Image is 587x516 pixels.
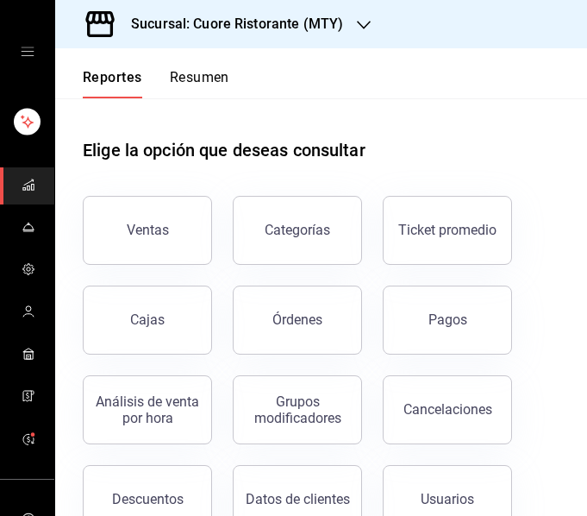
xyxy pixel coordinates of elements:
[428,311,467,328] div: Pagos
[94,393,201,426] div: Análisis de venta por hora
[233,196,362,265] button: Categorías
[170,69,229,98] button: Resumen
[403,401,492,418] div: Cancelaciones
[246,491,350,507] div: Datos de clientes
[265,222,330,238] div: Categorías
[130,310,165,330] div: Cajas
[127,222,169,238] div: Ventas
[83,137,365,163] h1: Elige la opción que deseas consultar
[117,14,343,35] h3: Sucursal: Cuore Ristorante (MTY)
[421,491,474,507] div: Usuarios
[244,393,351,426] div: Grupos modificadores
[398,222,496,238] div: Ticket promedio
[272,311,322,328] div: Órdenes
[383,286,512,355] button: Pagos
[383,196,512,265] button: Ticket promedio
[83,286,212,355] a: Cajas
[83,69,142,98] button: Reportes
[383,375,512,444] button: Cancelaciones
[112,491,184,507] div: Descuentos
[233,375,362,444] button: Grupos modificadores
[21,45,34,59] button: open drawer
[83,196,212,265] button: Ventas
[83,69,229,98] div: navigation tabs
[233,286,362,355] button: Órdenes
[83,375,212,444] button: Análisis de venta por hora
